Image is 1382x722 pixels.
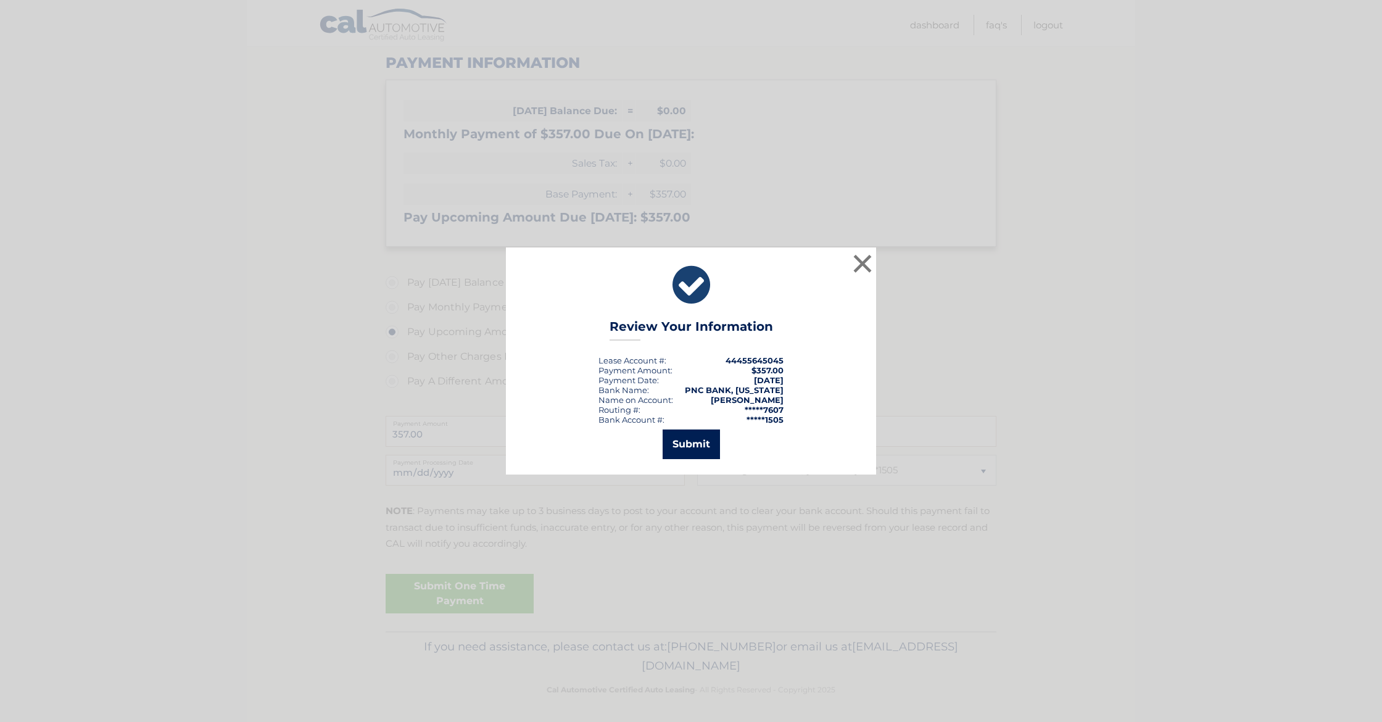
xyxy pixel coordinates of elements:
div: Bank Account #: [598,415,664,425]
strong: [PERSON_NAME] [711,395,784,405]
h3: Review Your Information [610,319,773,341]
span: $357.00 [751,365,784,375]
button: Submit [663,429,720,459]
div: Bank Name: [598,385,649,395]
strong: 44455645045 [726,355,784,365]
div: Payment Amount: [598,365,672,375]
span: Payment Date [598,375,657,385]
div: Name on Account: [598,395,673,405]
div: : [598,375,659,385]
button: × [850,251,875,276]
strong: PNC BANK, [US_STATE] [685,385,784,395]
div: Lease Account #: [598,355,666,365]
div: Routing #: [598,405,640,415]
span: [DATE] [754,375,784,385]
